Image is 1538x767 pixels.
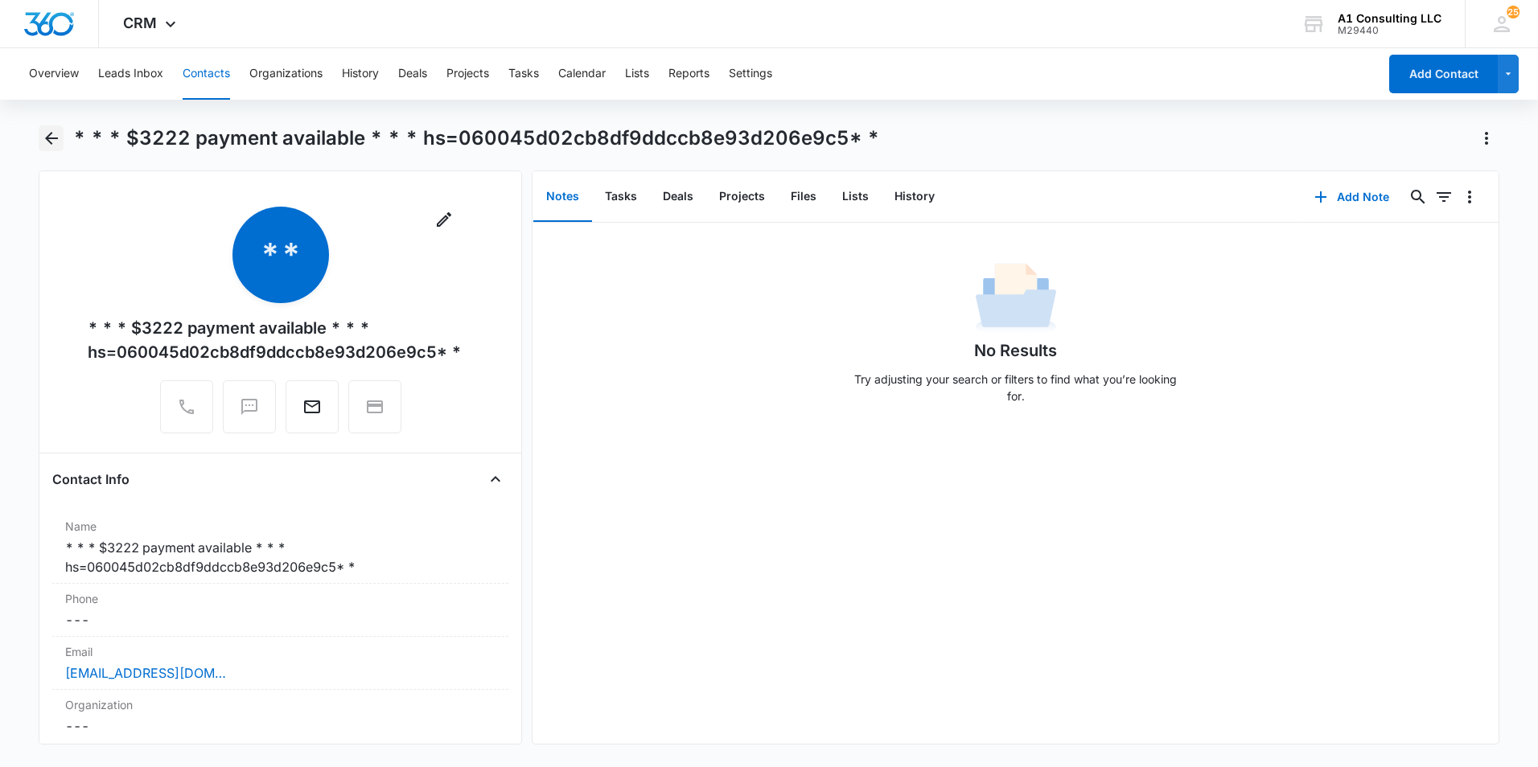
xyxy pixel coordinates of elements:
[558,48,606,100] button: Calendar
[88,316,473,364] div: * * * $3222 payment available * * * hs=060045d02cb8df9ddccb8e93d206e9c5* *
[778,172,829,222] button: Files
[1507,6,1519,18] span: 25
[65,610,496,630] dd: ---
[625,48,649,100] button: Lists
[249,48,323,100] button: Organizations
[65,643,496,660] label: Email
[342,48,379,100] button: History
[1457,184,1482,210] button: Overflow Menu
[668,48,709,100] button: Reports
[52,637,508,690] div: Email[EMAIL_ADDRESS][DOMAIN_NAME]
[65,518,496,535] label: Name
[829,172,882,222] button: Lists
[123,14,157,31] span: CRM
[1405,184,1431,210] button: Search...
[729,48,772,100] button: Settings
[650,172,706,222] button: Deals
[974,338,1057,363] h1: No Results
[483,466,508,492] button: Close
[1338,25,1441,36] div: account id
[73,126,880,150] h1: * * * $3222 payment available * * * hs=060045d02cb8df9ddccb8e93d206e9c5* *
[286,380,339,433] button: Email
[847,371,1185,404] p: Try adjusting your search or filters to find what you’re looking for.
[1389,55,1498,93] button: Add Contact
[1474,125,1499,151] button: Actions
[65,696,496,713] label: Organization
[533,172,592,222] button: Notes
[592,172,650,222] button: Tasks
[52,511,508,584] div: Name* * * $3222 payment available * * * hs=060045d02cb8df9ddccb8e93d206e9c5* *
[52,584,508,637] div: Phone---
[52,690,508,742] div: Organization---
[183,48,230,100] button: Contacts
[1431,184,1457,210] button: Filters
[65,538,496,576] dd: * * * $3222 payment available * * * hs=060045d02cb8df9ddccb8e93d206e9c5* *
[1298,178,1405,216] button: Add Note
[446,48,489,100] button: Projects
[286,405,339,419] a: Email
[98,48,163,100] button: Leads Inbox
[1507,6,1519,18] div: notifications count
[706,172,778,222] button: Projects
[52,470,130,489] h4: Contact Info
[508,48,539,100] button: Tasks
[398,48,427,100] button: Deals
[976,258,1056,338] img: No Data
[29,48,79,100] button: Overview
[65,590,496,607] label: Phone
[39,125,64,151] button: Back
[65,716,496,736] dd: ---
[1338,12,1441,25] div: account name
[65,663,226,683] a: [EMAIL_ADDRESS][DOMAIN_NAME]
[882,172,948,222] button: History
